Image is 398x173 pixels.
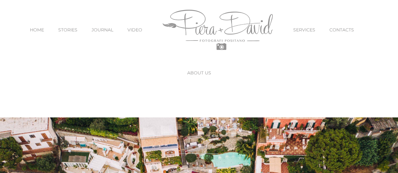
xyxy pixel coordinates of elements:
span: CONTACTS [329,28,354,32]
a: VIDEO [127,17,142,43]
a: SERVICES [293,17,315,43]
a: STORIES [58,17,77,43]
a: JOURNAL [92,17,113,43]
span: JOURNAL [92,28,113,32]
img: Piera Plus David Photography Positano Logo [163,10,273,50]
a: CONTACTS [329,17,354,43]
span: HOME [30,28,44,32]
span: ABOUT US [187,71,211,75]
span: SERVICES [293,28,315,32]
a: HOME [30,17,44,43]
a: ABOUT US [187,60,211,86]
span: VIDEO [127,28,142,32]
span: STORIES [58,28,77,32]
